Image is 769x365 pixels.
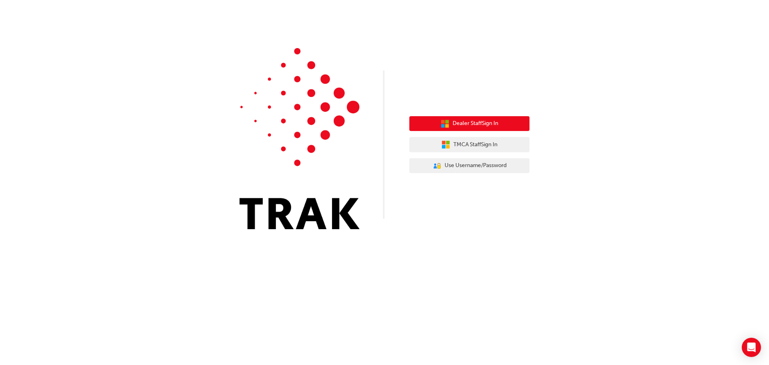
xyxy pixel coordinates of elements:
[453,119,498,128] span: Dealer Staff Sign In
[240,48,360,229] img: Trak
[742,338,761,357] div: Open Intercom Messenger
[453,140,497,149] span: TMCA Staff Sign In
[409,158,529,173] button: Use Username/Password
[409,137,529,152] button: TMCA StaffSign In
[445,161,507,170] span: Use Username/Password
[409,116,529,131] button: Dealer StaffSign In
